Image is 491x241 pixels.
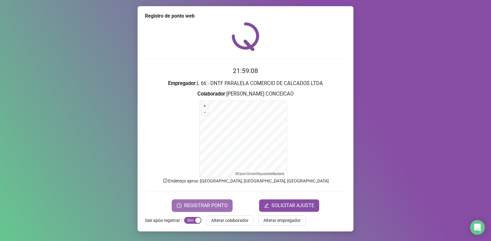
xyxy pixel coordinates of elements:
h3: : [PERSON_NAME] CONCEICAO [145,90,346,98]
span: REGISTRAR PONTO [184,202,228,209]
strong: Empregador [168,80,196,86]
span: SOLICITAR AJUSTE [271,202,314,209]
span: Alterar empregador [263,217,301,224]
li: © contributors. [235,172,285,176]
button: + [202,103,208,109]
button: editSOLICITAR AJUSTE [259,199,319,212]
span: Alterar colaborador [211,217,249,224]
button: – [202,109,208,115]
div: Open Intercom Messenger [470,220,485,235]
span: edit [264,203,269,208]
label: Sair após registrar [145,215,184,225]
div: Registro de ponto web [145,12,346,20]
p: Endereço aprox. : [GEOGRAPHIC_DATA], [GEOGRAPHIC_DATA], [GEOGRAPHIC_DATA] [145,178,346,184]
time: 21:59:08 [233,67,258,75]
strong: Colaborador [197,91,225,97]
span: clock-circle [177,203,182,208]
a: OpenStreetMap [238,172,264,176]
span: info-circle [163,178,168,183]
button: REGISTRAR PONTO [172,199,233,212]
h3: : L 66 - DNTF PARALELA COMERCIO DE CALCADOS LTDA [145,80,346,88]
img: QRPoint [232,22,259,51]
button: Alterar empregador [258,215,306,225]
button: Alterar colaborador [206,215,254,225]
